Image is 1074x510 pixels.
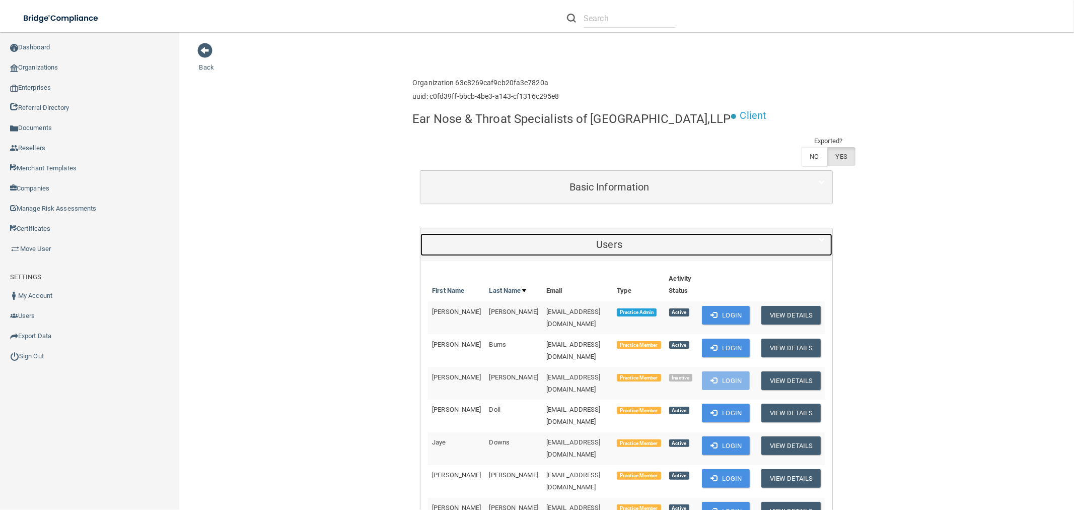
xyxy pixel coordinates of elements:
[665,269,698,301] th: Activity Status
[617,308,657,316] span: Practice Admin
[432,285,464,297] a: First Name
[669,439,689,448] span: Active
[432,438,446,446] span: Jaye
[542,269,613,301] th: Email
[617,407,661,415] span: Practice Member
[761,371,821,390] button: View Details
[489,341,507,348] span: Burns
[546,308,601,328] span: [EMAIL_ADDRESS][DOMAIN_NAME]
[702,436,750,455] button: Login
[617,439,661,448] span: Practice Member
[10,64,18,72] img: organization-icon.f8decf85.png
[489,373,538,381] span: [PERSON_NAME]
[10,292,18,300] img: ic_user_dark.df1a06c3.png
[428,233,825,256] a: Users
[761,469,821,488] button: View Details
[546,471,601,491] span: [EMAIL_ADDRESS][DOMAIN_NAME]
[546,373,601,393] span: [EMAIL_ADDRESS][DOMAIN_NAME]
[669,407,689,415] span: Active
[669,472,689,480] span: Active
[489,406,500,413] span: Doll
[428,181,791,193] h5: Basic Information
[702,469,750,488] button: Login
[10,144,18,152] img: ic_reseller.de258add.png
[827,147,855,166] label: YES
[199,51,214,71] a: Back
[412,79,559,87] h6: Organization 63c8269caf9cb20fa3e7820a
[10,312,18,320] img: icon-users.e205127d.png
[567,14,576,23] img: ic-search.3b580494.png
[761,436,821,455] button: View Details
[617,374,661,382] span: Practice Member
[801,135,855,147] td: Exported?
[15,8,108,29] img: bridge_compliance_login_screen.278c3ca4.svg
[702,404,750,422] button: Login
[669,374,693,382] span: Inactive
[432,308,481,315] span: [PERSON_NAME]
[10,85,18,92] img: enterprise.0d942306.png
[10,332,18,340] img: icon-export.b9366987.png
[617,341,661,349] span: Practice Member
[761,306,821,325] button: View Details
[669,341,689,349] span: Active
[546,341,601,360] span: [EMAIL_ADDRESS][DOMAIN_NAME]
[489,438,510,446] span: Downs
[669,308,689,316] span: Active
[702,306,750,325] button: Login
[10,124,18,133] img: icon-documents.8dae5593.png
[428,176,825,199] a: Basic Information
[702,371,750,390] button: Login
[412,93,559,100] h6: uuid: c0fd39ff-bbcb-4be3-a143-cf1316c295e8
[546,438,601,458] span: [EMAIL_ADDRESS][DOMAIN_NAME]
[613,269,665,301] th: Type
[702,339,750,357] button: Login
[10,352,19,361] img: ic_power_dark.7ecde6b1.png
[432,341,481,348] span: [PERSON_NAME]
[412,112,731,125] h4: Ear Nose & Throat Specialists of [GEOGRAPHIC_DATA],LLP
[489,285,527,297] a: Last Name
[428,239,791,250] h5: Users
[740,106,767,125] p: Client
[546,406,601,425] span: [EMAIL_ADDRESS][DOMAIN_NAME]
[489,471,538,479] span: [PERSON_NAME]
[10,271,41,283] label: SETTINGS
[10,44,18,52] img: ic_dashboard_dark.d01f4a41.png
[584,9,676,28] input: Search
[432,406,481,413] span: [PERSON_NAME]
[761,404,821,422] button: View Details
[489,308,538,315] span: [PERSON_NAME]
[432,373,481,381] span: [PERSON_NAME]
[801,147,827,166] label: NO
[761,339,821,357] button: View Details
[617,472,661,480] span: Practice Member
[432,471,481,479] span: [PERSON_NAME]
[10,244,20,254] img: briefcase.64adab9b.png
